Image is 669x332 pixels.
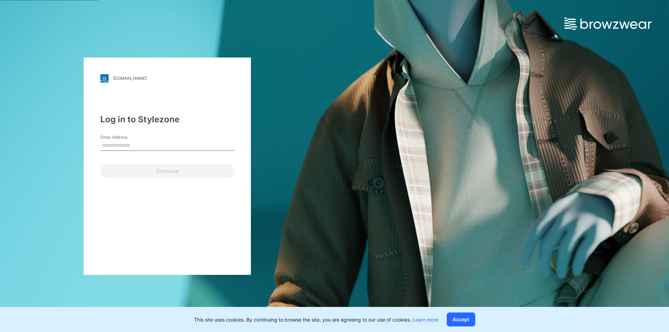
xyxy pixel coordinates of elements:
div: [DOMAIN_NAME] [113,76,147,81]
a: [DOMAIN_NAME] [100,74,234,83]
p: This site uses cookies. By continuing to browse the site, you are agreeing to our use of cookies. [194,316,438,323]
div: Log in to Stylezone [100,113,234,126]
button: Accept [447,312,475,326]
img: stylezone-logo.562084cfcfab977791bfbf7441f1a819.svg [100,74,109,83]
img: browzwear-logo.e42bd6dac1945053ebaf764b6aa21510.svg [564,17,652,30]
a: Learn more [413,317,438,323]
label: Email Address [100,134,149,140]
